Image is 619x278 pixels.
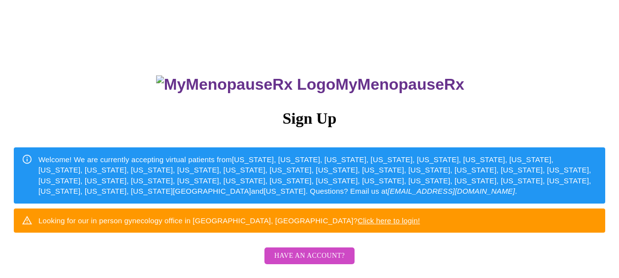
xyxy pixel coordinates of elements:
[358,216,420,225] a: Click here to login!
[262,258,357,267] a: Have an account?
[156,75,335,94] img: MyMenopauseRx Logo
[15,75,606,94] h3: MyMenopauseRx
[38,150,597,201] div: Welcome! We are currently accepting virtual patients from [US_STATE], [US_STATE], [US_STATE], [US...
[264,247,355,265] button: Have an account?
[274,250,345,262] span: Have an account?
[388,187,515,195] em: [EMAIL_ADDRESS][DOMAIN_NAME]
[14,109,605,128] h3: Sign Up
[38,211,420,230] div: Looking for our in person gynecology office in [GEOGRAPHIC_DATA], [GEOGRAPHIC_DATA]?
